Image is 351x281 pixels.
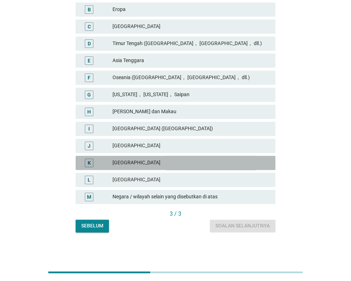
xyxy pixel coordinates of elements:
div: C [87,23,91,30]
div: H [87,108,91,115]
div: 3 / 3 [76,210,275,218]
div: Sebelum [81,222,103,230]
div: I [88,125,90,132]
div: [GEOGRAPHIC_DATA] [113,176,270,184]
div: [GEOGRAPHIC_DATA] [113,22,270,31]
div: J [88,142,91,149]
div: [GEOGRAPHIC_DATA] ([GEOGRAPHIC_DATA]) [113,125,270,133]
div: M [87,193,91,200]
div: L [88,176,91,183]
div: Oseania ([GEOGRAPHIC_DATA]， [GEOGRAPHIC_DATA]， dll.) [113,73,270,82]
div: G [87,91,91,98]
div: [GEOGRAPHIC_DATA] [113,159,270,167]
div: B [87,6,91,13]
div: Negara / wilayah selain yang disebutkan di atas [113,193,270,201]
div: Asia Tenggara [113,56,270,65]
div: [US_STATE]， [US_STATE]， Saipan [113,90,270,99]
div: K [87,159,91,166]
div: [GEOGRAPHIC_DATA] [113,142,270,150]
div: D [87,40,91,47]
button: Sebelum [76,220,109,232]
div: Timur Tengah ([GEOGRAPHIC_DATA]， [GEOGRAPHIC_DATA]， dll.) [113,39,270,48]
div: F [88,74,91,81]
div: Eropa [113,5,270,14]
div: [PERSON_NAME] dan Makau [113,108,270,116]
div: E [88,57,91,64]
